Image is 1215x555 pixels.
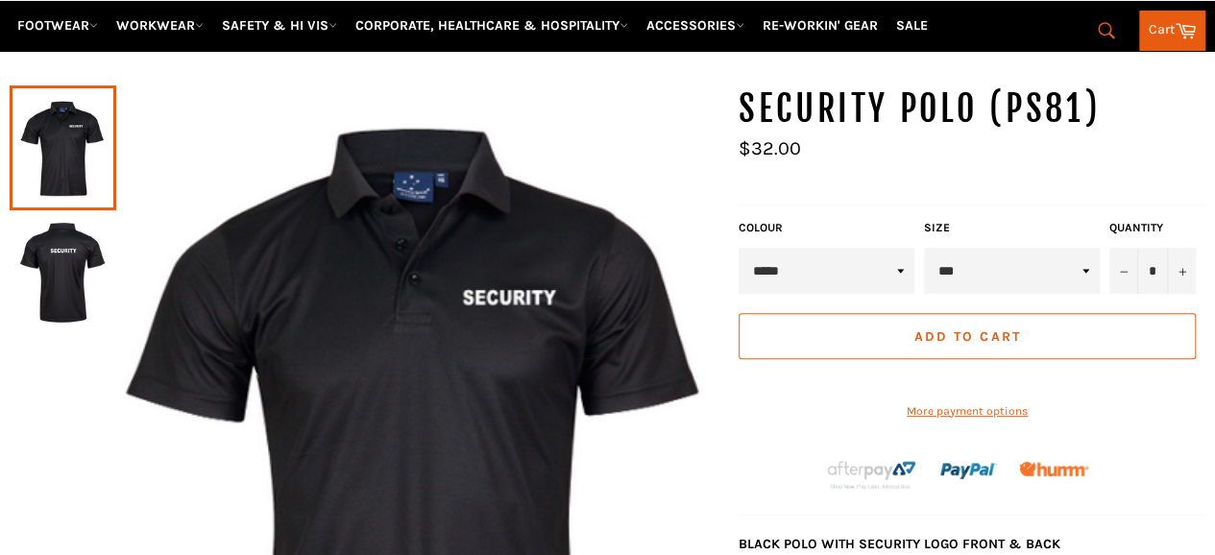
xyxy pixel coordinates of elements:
[739,403,1196,420] a: More payment options
[913,328,1020,345] span: Add to Cart
[825,458,918,490] img: Afterpay-Logo-on-dark-bg_large.png
[1109,248,1138,294] button: Reduce item quantity by one
[739,536,1060,552] strong: BLACK POLO WITH SECURITY LOGO FRONT & BACK
[348,9,636,42] a: CORPORATE, HEALTHCARE & HOSPITALITY
[924,220,1100,236] label: Size
[214,9,345,42] a: SAFETY & HI VIS
[1167,248,1196,294] button: Increase item quantity by one
[1139,11,1205,51] a: Cart
[739,313,1196,359] button: Add to Cart
[639,9,752,42] a: ACCESSORIES
[19,220,107,326] img: SECURITY Polo (PS81) - Workin' Gear
[940,443,996,498] img: paypal.png
[1019,462,1089,476] img: Humm_core_logo_RGB-01_300x60px_small_195d8312-4386-4de7-b182-0ef9b6303a37.png
[109,9,211,42] a: WORKWEAR
[739,137,801,159] span: $32.00
[755,9,886,42] a: RE-WORKIN' GEAR
[10,9,106,42] a: FOOTWEAR
[739,85,1205,133] h1: SECURITY Polo (PS81)
[739,220,914,236] label: COLOUR
[1109,220,1196,236] label: Quantity
[888,9,936,42] a: SALE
